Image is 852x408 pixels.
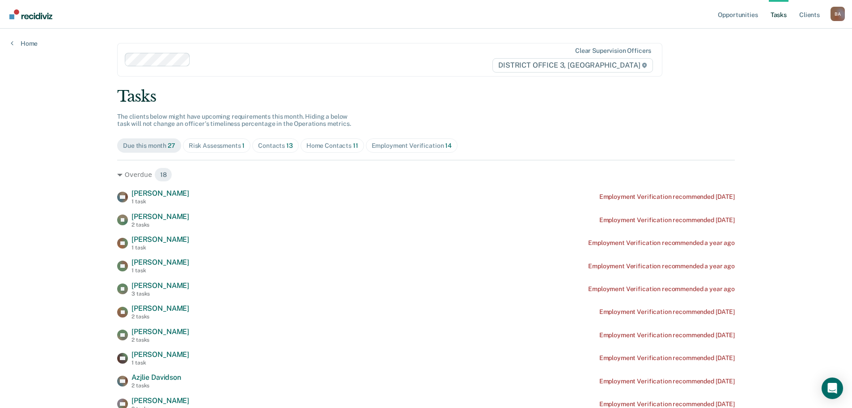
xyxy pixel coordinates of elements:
span: 27 [168,142,175,149]
div: Employment Verification [372,142,452,150]
div: 1 task [131,198,189,205]
span: [PERSON_NAME] [131,396,189,405]
div: Employment Verification recommended [DATE] [599,354,735,362]
span: [PERSON_NAME] [131,281,189,290]
div: Employment Verification recommended a year ago [588,239,735,247]
div: Contacts [258,142,293,150]
div: 1 task [131,360,189,366]
span: 1 [242,142,245,149]
img: Recidiviz [9,9,52,19]
div: 2 tasks [131,314,189,320]
div: Employment Verification recommended [DATE] [599,308,735,316]
div: 2 tasks [131,337,189,343]
span: [PERSON_NAME] [131,235,189,244]
span: DISTRICT OFFICE 3, [GEOGRAPHIC_DATA] [492,58,653,73]
span: 11 [353,142,358,149]
span: [PERSON_NAME] [131,258,189,266]
div: Due this month [123,142,175,150]
div: Employment Verification recommended a year ago [588,285,735,293]
span: [PERSON_NAME] [131,304,189,313]
span: The clients below might have upcoming requirements this month. Hiding a below task will not chang... [117,113,351,128]
div: 1 task [131,267,189,274]
div: Overdue 18 [117,167,735,182]
span: [PERSON_NAME] [131,327,189,336]
div: 2 tasks [131,382,181,389]
div: Home Contacts [306,142,358,150]
span: 18 [154,167,173,182]
span: 14 [445,142,452,149]
button: Profile dropdown button [831,7,845,21]
div: Employment Verification recommended a year ago [588,262,735,270]
div: Clear supervision officers [575,47,651,55]
div: Open Intercom Messenger [822,378,843,399]
div: B A [831,7,845,21]
span: Azjlie Davidson [131,373,181,382]
div: Tasks [117,87,735,106]
div: Employment Verification recommended [DATE] [599,193,735,201]
div: Employment Verification recommended [DATE] [599,216,735,224]
div: 1 task [131,245,189,251]
div: Risk Assessments [189,142,245,150]
div: 2 tasks [131,222,189,228]
div: Employment Verification recommended [DATE] [599,400,735,408]
div: Employment Verification recommended [DATE] [599,331,735,339]
span: [PERSON_NAME] [131,212,189,221]
span: [PERSON_NAME] [131,189,189,198]
span: [PERSON_NAME] [131,350,189,359]
a: Home [11,39,38,47]
div: Employment Verification recommended [DATE] [599,378,735,385]
span: 13 [286,142,293,149]
div: 3 tasks [131,291,189,297]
